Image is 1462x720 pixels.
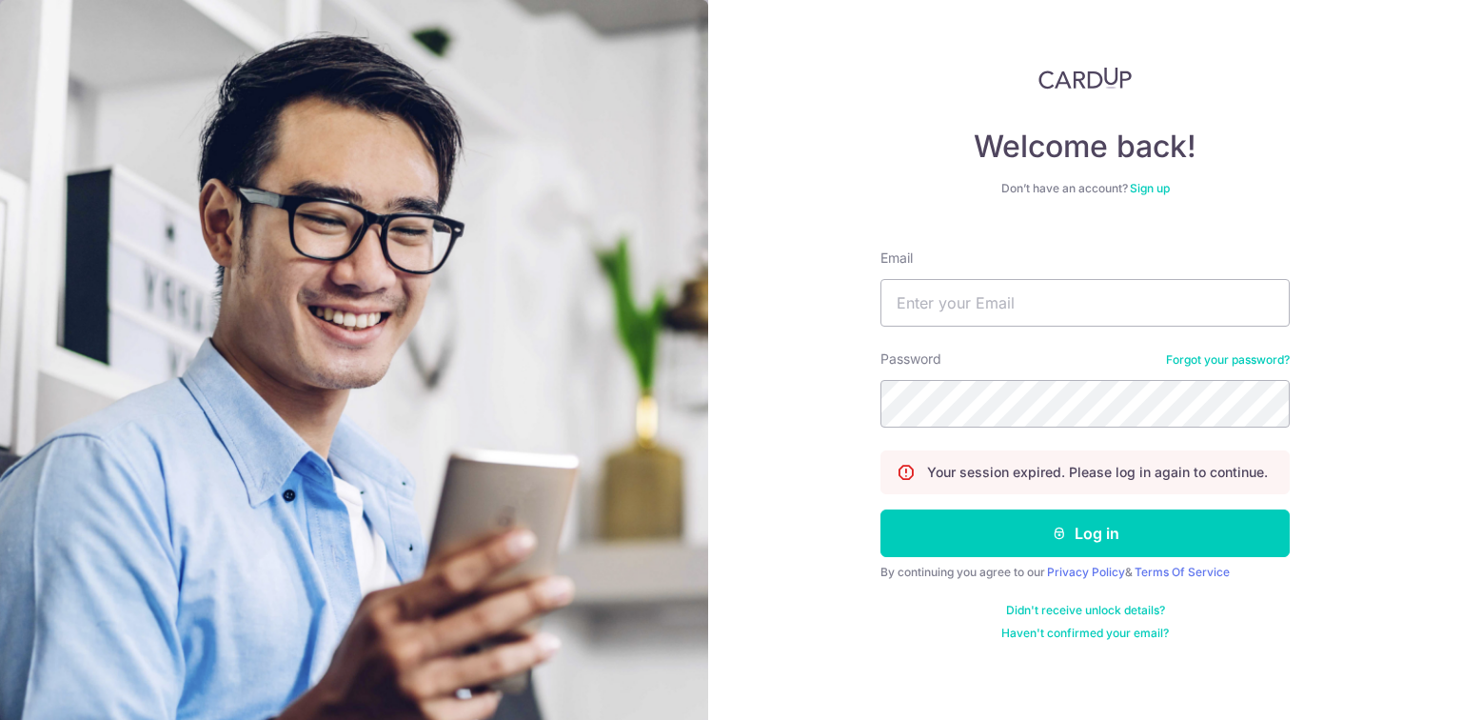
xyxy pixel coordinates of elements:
[1166,352,1290,368] a: Forgot your password?
[1135,565,1230,579] a: Terms Of Service
[880,565,1290,580] div: By continuing you agree to our &
[880,249,913,268] label: Email
[880,350,941,369] label: Password
[1130,181,1170,195] a: Sign up
[1047,565,1125,579] a: Privacy Policy
[880,181,1290,196] div: Don’t have an account?
[880,279,1290,327] input: Enter your Email
[880,128,1290,166] h4: Welcome back!
[927,463,1268,482] p: Your session expired. Please log in again to continue.
[1006,603,1165,618] a: Didn't receive unlock details?
[1001,626,1169,641] a: Haven't confirmed your email?
[880,510,1290,557] button: Log in
[1038,67,1132,90] img: CardUp Logo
